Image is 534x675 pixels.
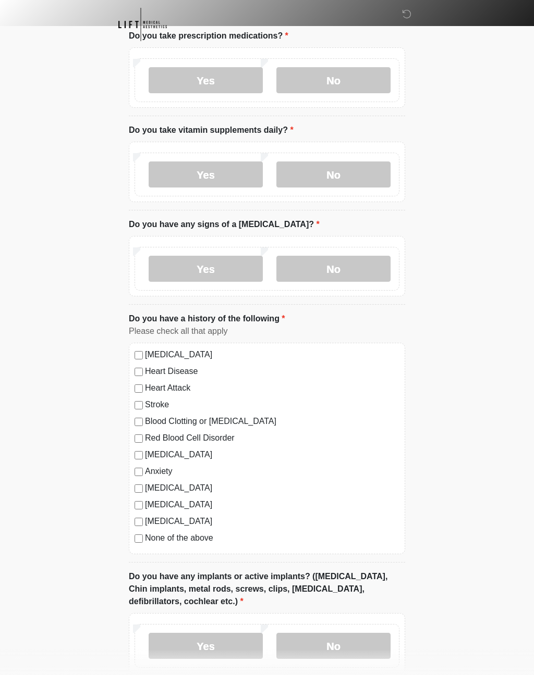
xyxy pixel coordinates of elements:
[129,312,285,325] label: Do you have a history of the following
[135,451,143,459] input: [MEDICAL_DATA]
[145,365,399,378] label: Heart Disease
[145,465,399,478] label: Anxiety
[145,532,399,544] label: None of the above
[135,518,143,526] input: [MEDICAL_DATA]
[135,401,143,409] input: Stroke
[135,434,143,443] input: Red Blood Cell Disorder
[129,124,294,136] label: Do you take vitamin supplements daily?
[276,161,391,187] label: No
[145,398,399,411] label: Stroke
[135,468,143,476] input: Anxiety
[135,384,143,393] input: Heart Attack
[276,256,391,282] label: No
[129,570,405,608] label: Do you have any implants or active implants? ([MEDICAL_DATA], Chin implants, metal rods, screws, ...
[145,415,399,428] label: Blood Clotting or [MEDICAL_DATA]
[145,515,399,528] label: [MEDICAL_DATA]
[145,348,399,361] label: [MEDICAL_DATA]
[145,448,399,461] label: [MEDICAL_DATA]
[135,351,143,359] input: [MEDICAL_DATA]
[276,633,391,659] label: No
[135,501,143,509] input: [MEDICAL_DATA]
[149,161,263,187] label: Yes
[145,482,399,494] label: [MEDICAL_DATA]
[145,432,399,444] label: Red Blood Cell Disorder
[135,418,143,426] input: Blood Clotting or [MEDICAL_DATA]
[145,498,399,511] label: [MEDICAL_DATA]
[149,633,263,659] label: Yes
[149,256,263,282] label: Yes
[276,67,391,93] label: No
[149,67,263,93] label: Yes
[129,218,320,231] label: Do you have any signs of a [MEDICAL_DATA]?
[145,382,399,394] label: Heart Attack
[135,484,143,493] input: [MEDICAL_DATA]
[118,8,167,41] img: Lift Medical Aesthetics Logo
[135,368,143,376] input: Heart Disease
[129,325,405,337] div: Please check all that apply
[135,534,143,543] input: None of the above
